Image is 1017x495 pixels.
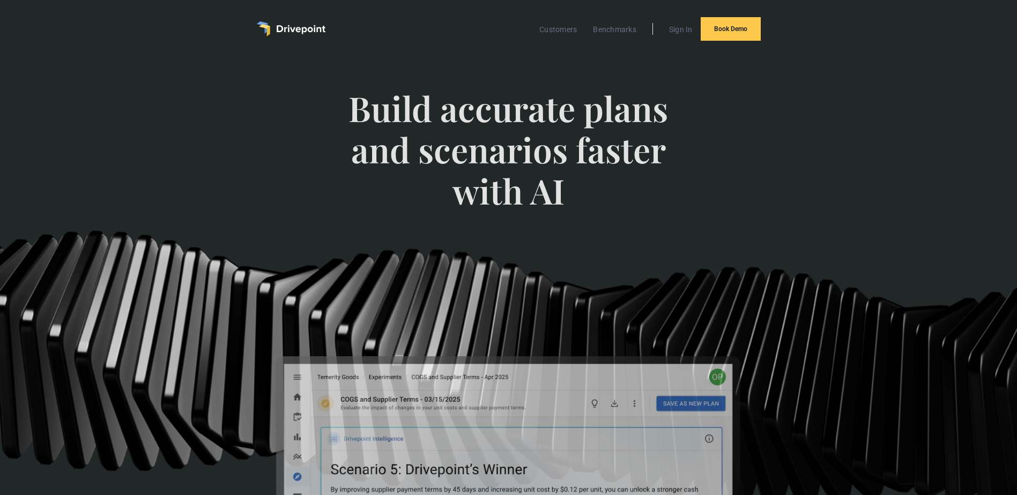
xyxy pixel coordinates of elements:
a: Customers [534,22,582,36]
a: Book Demo [701,17,761,41]
a: Benchmarks [588,22,642,36]
a: home [257,21,325,36]
span: Build accurate plans and scenarios faster with AI [333,88,684,232]
a: Sign In [664,22,698,36]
